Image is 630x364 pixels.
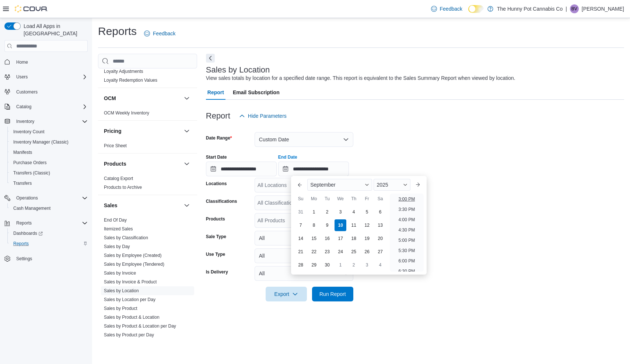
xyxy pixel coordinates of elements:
[374,259,386,271] div: day-4
[104,160,181,167] button: Products
[10,229,88,238] span: Dashboards
[104,127,181,135] button: Pricing
[16,89,38,95] span: Customers
[395,236,418,245] li: 5:00 PM
[233,85,280,100] span: Email Subscription
[10,148,35,157] a: Manifests
[104,69,143,74] a: Loyalty Adjustments
[255,231,353,245] button: All
[321,193,333,205] div: Tu
[310,182,335,188] span: September
[440,5,462,13] span: Feedback
[13,117,88,126] span: Inventory
[16,256,32,262] span: Settings
[295,219,307,231] div: day-7
[206,135,232,141] label: Date Range
[13,87,88,96] span: Customers
[104,288,139,293] a: Sales by Location
[13,57,88,66] span: Home
[321,259,333,271] div: day-30
[10,229,46,238] a: Dashboards
[294,205,387,272] div: September, 2025
[104,306,137,311] a: Sales by Product
[10,127,88,136] span: Inventory Count
[13,180,32,186] span: Transfers
[321,206,333,218] div: day-2
[255,266,353,281] button: All
[13,160,47,166] span: Purchase Orders
[104,297,155,302] a: Sales by Location per Day
[348,233,360,244] div: day-18
[7,203,91,213] button: Cash Management
[104,202,118,209] h3: Sales
[21,22,88,37] span: Load All Apps in [GEOGRAPHIC_DATA]
[10,239,88,248] span: Reports
[412,179,424,191] button: Next month
[104,95,181,102] button: OCM
[294,179,306,191] button: Previous Month
[13,230,43,236] span: Dashboards
[566,4,567,13] p: |
[13,88,41,96] a: Customers
[308,206,320,218] div: day-1
[104,127,121,135] h3: Pricing
[13,73,88,81] span: Users
[335,259,346,271] div: day-1
[295,206,307,218] div: day-31
[13,139,69,145] span: Inventory Manager (Classic)
[182,127,191,135] button: Pricing
[16,220,32,226] span: Reports
[571,4,577,13] span: BV
[374,193,386,205] div: Sa
[98,141,197,153] div: Pricing
[206,269,228,275] label: Is Delivery
[335,193,346,205] div: We
[104,324,176,329] a: Sales by Product & Location per Day
[335,219,346,231] div: day-10
[153,30,175,37] span: Feedback
[104,218,127,223] a: End Of Day
[206,251,225,257] label: Use Type
[10,204,53,213] a: Cash Management
[308,233,320,244] div: day-15
[361,246,373,258] div: day-26
[104,160,126,167] h3: Products
[395,246,418,255] li: 5:30 PM
[13,219,88,227] span: Reports
[7,168,91,178] button: Transfers (Classic)
[10,138,88,146] span: Inventory Manager (Classic)
[141,26,178,41] a: Feedback
[98,174,197,195] div: Products
[582,4,624,13] p: [PERSON_NAME]
[16,104,31,110] span: Catalog
[395,215,418,224] li: 4:00 PM
[374,206,386,218] div: day-6
[13,219,35,227] button: Reports
[13,149,32,155] span: Manifests
[270,287,302,301] span: Export
[206,162,277,176] input: Press the down key to open a popover containing a calendar.
[10,204,88,213] span: Cash Management
[104,176,133,181] a: Catalog Export
[98,216,197,342] div: Sales
[7,178,91,188] button: Transfers
[278,154,297,160] label: End Date
[98,109,197,120] div: OCM
[278,162,349,176] input: Press the down key to enter a popover containing a calendar. Press the escape key to close the po...
[4,53,88,283] nav: Complex example
[335,233,346,244] div: day-17
[15,5,48,13] img: Cova
[348,206,360,218] div: day-4
[98,24,137,39] h1: Reports
[13,102,34,111] button: Catalog
[295,246,307,258] div: day-21
[348,219,360,231] div: day-11
[395,257,418,265] li: 6:00 PM
[361,193,373,205] div: Fr
[248,112,287,120] span: Hide Parameters
[13,73,31,81] button: Users
[16,74,28,80] span: Users
[308,219,320,231] div: day-8
[374,233,386,244] div: day-20
[13,170,50,176] span: Transfers (Classic)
